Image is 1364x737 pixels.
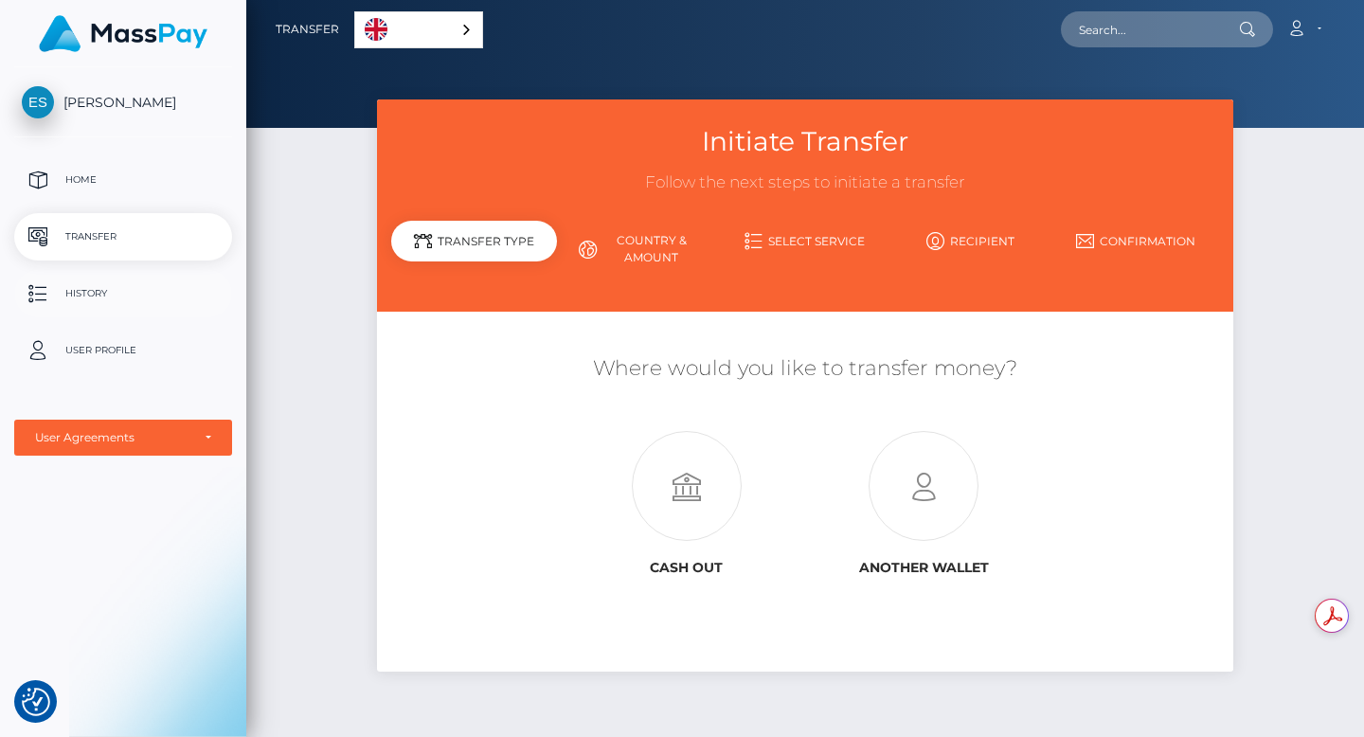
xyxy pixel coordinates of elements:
[14,94,232,111] span: [PERSON_NAME]
[22,223,224,251] p: Transfer
[391,221,557,261] div: Transfer Type
[723,225,888,258] a: Select Service
[1061,11,1239,47] input: Search...
[22,336,224,365] p: User Profile
[557,225,723,274] a: Country & Amount
[35,430,190,445] div: User Agreements
[888,225,1053,258] a: Recipient
[14,213,232,261] a: Transfer
[582,560,791,576] h6: Cash out
[391,123,1218,160] h3: Initiate Transfer
[14,156,232,204] a: Home
[354,11,483,48] div: Language
[391,171,1218,194] h3: Follow the next steps to initiate a transfer
[39,15,207,52] img: MassPay
[355,12,482,47] a: English
[391,354,1218,384] h5: Where would you like to transfer money?
[22,688,50,716] img: Revisit consent button
[14,420,232,456] button: User Agreements
[354,11,483,48] aside: Language selected: English
[22,279,224,308] p: History
[14,327,232,374] a: User Profile
[22,688,50,716] button: Consent Preferences
[22,166,224,194] p: Home
[14,270,232,317] a: History
[276,9,339,49] a: Transfer
[819,560,1029,576] h6: Another wallet
[1053,225,1219,258] a: Confirmation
